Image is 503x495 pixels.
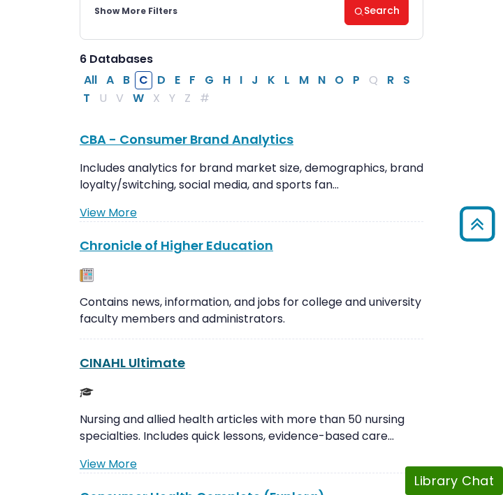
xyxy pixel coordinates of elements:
p: Contains news, information, and jobs for college and university faculty members and administrators. [80,294,423,327]
a: View More [80,456,137,472]
a: CBA - Consumer Brand Analytics [80,131,293,148]
button: Filter Results F [185,71,200,89]
span: 6 Databases [80,51,153,67]
button: Filter Results L [280,71,294,89]
button: Filter Results A [102,71,118,89]
p: Includes analytics for brand market size, demographics, brand loyalty/switching, social media, an... [80,160,423,193]
button: Filter Results T [79,89,94,108]
button: Filter Results N [314,71,330,89]
a: Show More Filters [94,5,177,17]
button: Filter Results E [170,71,184,89]
button: Filter Results H [219,71,235,89]
a: CINAHL Ultimate [80,354,185,371]
button: Filter Results J [247,71,263,89]
img: Scholarly or Peer Reviewed [80,385,94,399]
a: Back to Top [455,212,500,235]
button: All [80,71,101,89]
div: Alpha-list to filter by first letter of database name [80,72,416,106]
button: Filter Results D [153,71,170,89]
button: Filter Results K [263,71,279,89]
button: Filter Results R [383,71,398,89]
button: Filter Results M [295,71,313,89]
button: Library Chat [405,466,503,495]
button: Filter Results C [135,71,152,89]
button: Filter Results O [330,71,348,89]
a: Chronicle of Higher Education [80,237,273,254]
button: Filter Results S [399,71,414,89]
button: Filter Results G [201,71,218,89]
button: Filter Results I [235,71,247,89]
a: View More [80,205,137,221]
button: Filter Results P [349,71,364,89]
p: Nursing and allied health articles with more than 50 nursing specialties. Includes quick lessons,... [80,411,423,445]
button: Filter Results B [119,71,134,89]
img: Newspapers [80,268,94,282]
button: Filter Results W [129,89,148,108]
